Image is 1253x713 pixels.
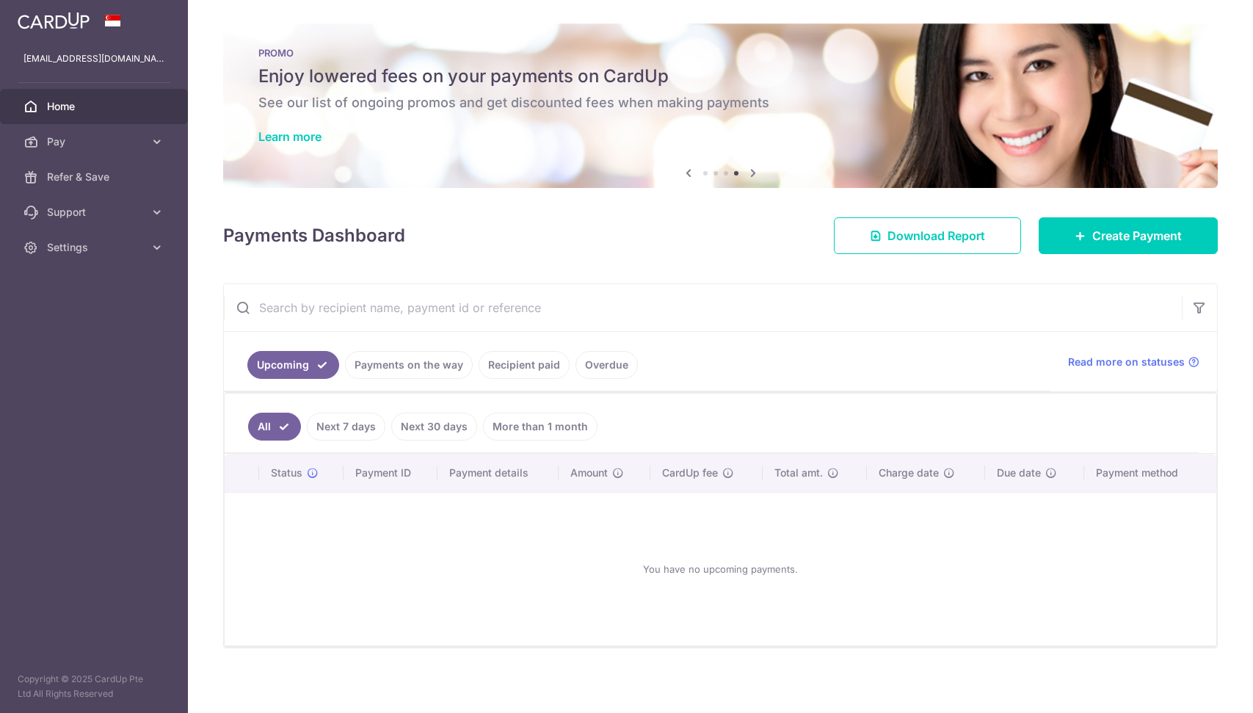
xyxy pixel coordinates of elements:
span: Home [47,99,144,114]
h6: See our list of ongoing promos and get discounted fees when making payments [258,94,1183,112]
span: Read more on statuses [1068,355,1185,369]
a: All [248,413,301,441]
span: Refer & Save [47,170,144,184]
a: Create Payment [1039,217,1218,254]
span: Total amt. [774,466,823,480]
span: Support [47,205,144,220]
input: Search by recipient name, payment id or reference [224,284,1182,331]
iframe: Opens a widget where you can find more information [1159,669,1238,706]
a: Recipient paid [479,351,570,379]
th: Payment method [1084,454,1216,492]
th: Payment ID [344,454,437,492]
span: Download Report [887,227,985,245]
th: Payment details [437,454,559,492]
div: You have no upcoming payments. [242,504,1199,634]
p: [EMAIL_ADDRESS][DOMAIN_NAME] [23,51,164,66]
img: CardUp [18,12,90,29]
p: PROMO [258,47,1183,59]
a: Payments on the way [345,351,473,379]
img: Latest Promos banner [223,23,1218,188]
a: Upcoming [247,351,339,379]
a: Read more on statuses [1068,355,1199,369]
a: Learn more [258,129,322,144]
span: Due date [997,466,1041,480]
a: Next 30 days [391,413,477,441]
span: CardUp fee [662,466,718,480]
span: Amount [570,466,608,480]
a: Download Report [834,217,1021,254]
span: Status [271,466,302,480]
span: Pay [47,134,144,149]
span: Charge date [879,466,939,480]
h5: Enjoy lowered fees on your payments on CardUp [258,65,1183,88]
a: More than 1 month [483,413,598,441]
a: Overdue [575,351,638,379]
span: Create Payment [1092,227,1182,245]
a: Next 7 days [307,413,385,441]
h4: Payments Dashboard [223,222,405,249]
span: Settings [47,240,144,255]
